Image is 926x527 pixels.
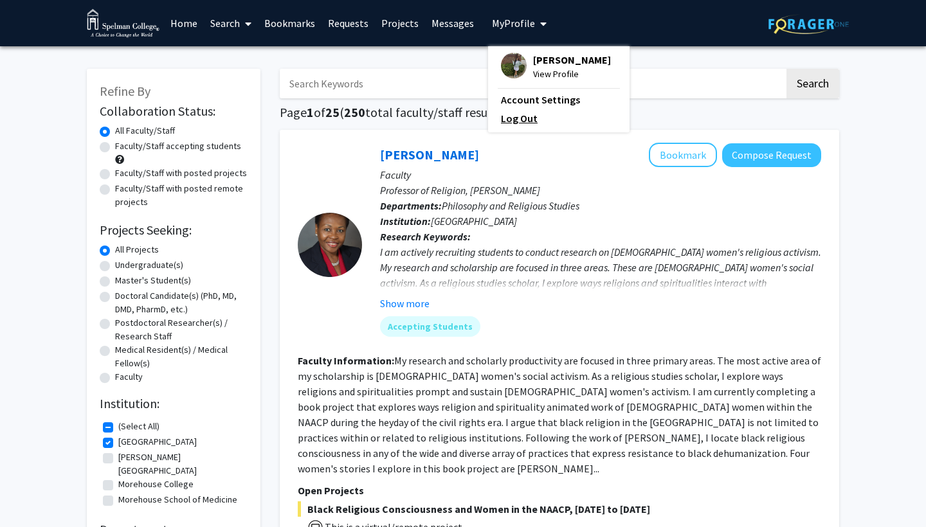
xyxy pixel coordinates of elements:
h2: Collaboration Status: [100,103,248,119]
label: Faculty/Staff with posted remote projects [115,182,248,209]
label: Faculty [115,370,143,384]
label: [GEOGRAPHIC_DATA] [118,435,197,449]
a: [PERSON_NAME] [380,147,479,163]
span: My Profile [492,17,535,30]
label: [PERSON_NAME][GEOGRAPHIC_DATA] [118,451,244,478]
label: Postdoctoral Researcher(s) / Research Staff [115,316,248,343]
p: Open Projects [298,483,821,498]
input: Search Keywords [280,69,785,98]
a: Messages [425,1,480,46]
p: Professor of Religion, [PERSON_NAME] [380,183,821,198]
img: Spelman College Logo [87,9,159,38]
label: Faculty/Staff with posted projects [115,166,247,180]
img: Profile Picture [501,53,527,78]
h2: Projects Seeking: [100,222,248,238]
label: Doctoral Candidate(s) (PhD, MD, DMD, PharmD, etc.) [115,289,248,316]
span: View Profile [533,67,611,81]
mat-chip: Accepting Students [380,316,480,337]
span: [GEOGRAPHIC_DATA] [431,215,517,228]
img: ForagerOne Logo [768,14,849,34]
a: Requests [322,1,375,46]
p: Faculty [380,167,821,183]
a: Projects [375,1,425,46]
span: [PERSON_NAME] [533,53,611,67]
button: Show more [380,296,430,311]
label: Faculty/Staff accepting students [115,139,241,153]
a: Bookmarks [258,1,322,46]
span: 250 [344,104,365,120]
label: All Faculty/Staff [115,124,175,138]
label: All Projects [115,243,159,256]
span: Refine By [100,83,150,99]
b: Institution: [380,215,431,228]
fg-read-more: My research and scholarly productivity are focused in three primary areas. The most active area o... [298,354,821,475]
div: Profile Picture[PERSON_NAME]View Profile [501,53,611,81]
a: Account Settings [501,92,617,107]
b: Research Keywords: [380,230,471,243]
div: I am actively recruiting students to conduct research on [DEMOGRAPHIC_DATA] women's religious act... [380,244,821,383]
a: Log Out [501,111,617,126]
span: 25 [325,104,340,120]
label: Medical Resident(s) / Medical Fellow(s) [115,343,248,370]
label: (Select All) [118,420,159,433]
iframe: Chat [10,469,55,517]
button: Compose Request to Rosetta Ross [722,143,821,167]
label: Morehouse School of Medicine [118,493,237,506]
a: Home [164,1,204,46]
label: Undergraduate(s) [115,258,183,272]
span: Philosophy and Religious Studies [442,199,579,212]
button: Search [786,69,839,98]
label: Master's Student(s) [115,274,191,287]
button: Add Rosetta Ross to Bookmarks [649,143,717,167]
label: Morehouse College [118,478,194,491]
h1: Page of ( total faculty/staff results) [280,105,839,120]
span: Black Religious Consciousness and Women in the NAACP, [DATE] to [DATE] [298,501,821,517]
a: Search [204,1,258,46]
h2: Institution: [100,396,248,411]
b: Departments: [380,199,442,212]
span: 1 [307,104,314,120]
b: Faculty Information: [298,354,394,367]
